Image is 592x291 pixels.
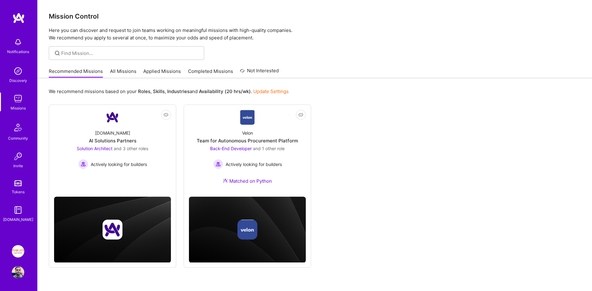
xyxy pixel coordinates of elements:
[95,130,130,136] div: [DOMAIN_NAME]
[167,88,190,94] b: Industries
[210,146,252,151] span: Back-End Developer
[10,245,26,257] a: Insight Partners: Data & AI - Sourcing
[138,88,150,94] b: Roles
[49,68,103,78] a: Recommended Missions
[54,50,61,57] i: icon SearchGrey
[237,220,257,240] img: Company logo
[13,163,23,169] div: Invite
[242,130,253,136] div: Velon
[240,67,279,78] a: Not Interested
[77,146,112,151] span: Solution Architect
[12,36,24,48] img: bell
[89,137,136,144] div: AI Solutions Partners
[163,112,168,117] i: icon EyeClosed
[103,220,122,240] img: Company logo
[12,92,24,105] img: teamwork
[78,159,88,169] img: Actively looking for builders
[9,77,27,84] div: Discovery
[11,120,25,135] img: Community
[49,12,581,20] h3: Mission Control
[153,88,165,94] b: Skills
[3,216,33,223] div: [DOMAIN_NAME]
[12,12,25,24] img: logo
[12,266,24,279] img: User Avatar
[11,105,26,111] div: Missions
[91,161,147,168] span: Actively looking for builders
[188,68,233,78] a: Completed Missions
[253,88,289,94] a: Update Settings
[54,197,171,263] img: cover
[253,146,285,151] span: and 1 other role
[223,178,228,183] img: Ateam Purple Icon
[143,68,181,78] a: Applied Missions
[114,146,148,151] span: and 3 other roles
[7,48,29,55] div: Notifications
[61,50,200,56] input: overall type: UNKNOWN_TYPE server type: NO_SERVER_DATA heuristic type: UNKNOWN_TYPE label: Find M...
[240,110,255,125] img: Company Logo
[12,189,25,195] div: Tokens
[10,266,26,279] a: User Avatar
[12,204,24,216] img: guide book
[298,112,303,117] i: icon EyeClosed
[199,88,251,94] b: Availability (20 hrs/wk)
[12,245,24,257] img: Insight Partners: Data & AI - Sourcing
[213,159,223,169] img: Actively looking for builders
[54,110,171,184] a: Company Logo[DOMAIN_NAME]AI Solutions PartnersSolution Architect and 3 other rolesActively lookin...
[12,65,24,77] img: discovery
[49,88,289,95] p: We recommend missions based on your , , and .
[189,197,306,263] img: cover
[189,110,306,192] a: Company LogoVelonTeam for Autonomous Procurement PlatformBack-End Developer and 1 other roleActiv...
[14,180,22,186] img: tokens
[226,161,282,168] span: Actively looking for builders
[49,27,581,42] p: Here you can discover and request to join teams working on meaningful missions with high-quality ...
[8,135,28,141] div: Community
[197,137,298,144] div: Team for Autonomous Procurement Platform
[12,150,24,163] img: Invite
[110,68,136,78] a: All Missions
[105,110,120,125] img: Company Logo
[223,178,272,184] div: Matched on Python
